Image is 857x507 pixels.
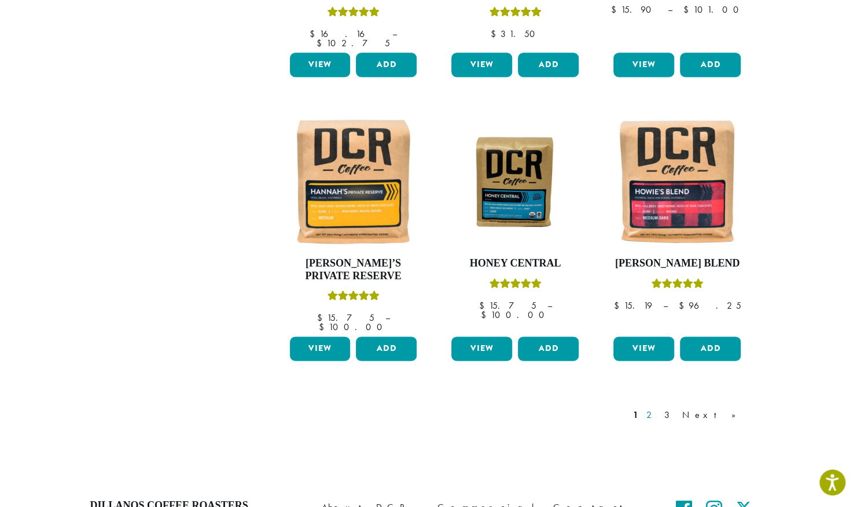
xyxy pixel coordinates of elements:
[678,299,741,312] bdi: 96.25
[613,53,674,77] a: View
[310,28,381,40] bdi: 16.16
[317,312,326,324] span: $
[290,336,351,361] a: View
[610,3,656,16] bdi: 15.90
[518,336,579,361] button: Add
[680,53,741,77] button: Add
[451,53,512,77] a: View
[481,309,491,321] span: $
[667,3,672,16] span: –
[680,336,741,361] button: Add
[613,299,652,312] bdi: 15.19
[448,257,582,270] h4: Honey Central
[610,115,744,332] a: [PERSON_NAME] BlendRated 4.67 out of 5
[290,53,351,77] a: View
[356,336,417,361] button: Add
[451,336,512,361] a: View
[683,3,744,16] bdi: 101.00
[319,321,329,333] span: $
[479,299,488,312] span: $
[317,37,390,49] bdi: 102.75
[287,115,420,332] a: [PERSON_NAME]’s Private ReserveRated 5.00 out of 5
[613,336,674,361] a: View
[481,309,550,321] bdi: 100.00
[547,299,551,312] span: –
[489,277,541,294] div: Rated 5.00 out of 5
[518,53,579,77] button: Add
[610,257,744,270] h4: [PERSON_NAME] Blend
[310,28,319,40] span: $
[317,312,374,324] bdi: 15.75
[610,115,744,248] img: Howies-Blend-12oz-300x300.jpg
[287,257,420,282] h4: [PERSON_NAME]’s Private Reserve
[479,299,536,312] bdi: 15.75
[356,53,417,77] button: Add
[385,312,389,324] span: –
[683,3,693,16] span: $
[644,408,659,421] a: 2
[489,5,541,23] div: Rated 5.00 out of 5
[680,408,746,421] a: Next »
[392,28,397,40] span: –
[448,115,582,332] a: Honey CentralRated 5.00 out of 5
[327,5,379,23] div: Rated 5.00 out of 5
[610,3,620,16] span: $
[613,299,623,312] span: $
[317,37,326,49] span: $
[327,289,379,306] div: Rated 5.00 out of 5
[651,277,703,294] div: Rated 4.67 out of 5
[490,28,540,40] bdi: 31.50
[448,132,582,231] img: Honey-Central-stock-image-fix-1200-x-900.png
[678,299,688,312] span: $
[286,115,420,248] img: Hannahs-Private-Reserve-12oz-300x300.jpg
[663,299,667,312] span: –
[662,408,676,421] a: 3
[319,321,388,333] bdi: 100.00
[631,408,641,421] a: 1
[490,28,500,40] span: $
